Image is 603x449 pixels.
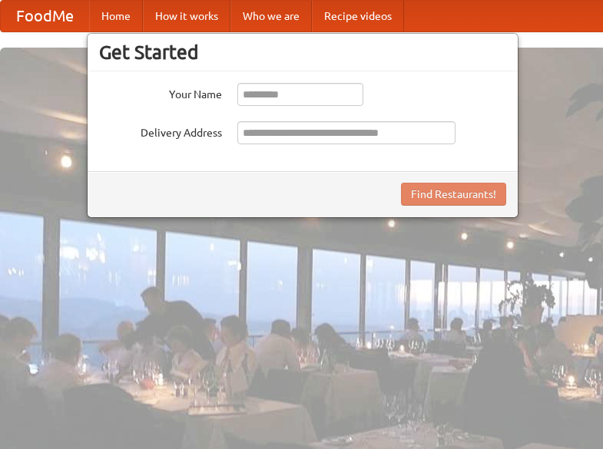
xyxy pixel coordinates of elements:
[99,41,506,64] h3: Get Started
[1,1,89,31] a: FoodMe
[230,1,312,31] a: Who we are
[401,183,506,206] button: Find Restaurants!
[99,121,222,140] label: Delivery Address
[89,1,143,31] a: Home
[99,83,222,102] label: Your Name
[312,1,404,31] a: Recipe videos
[143,1,230,31] a: How it works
